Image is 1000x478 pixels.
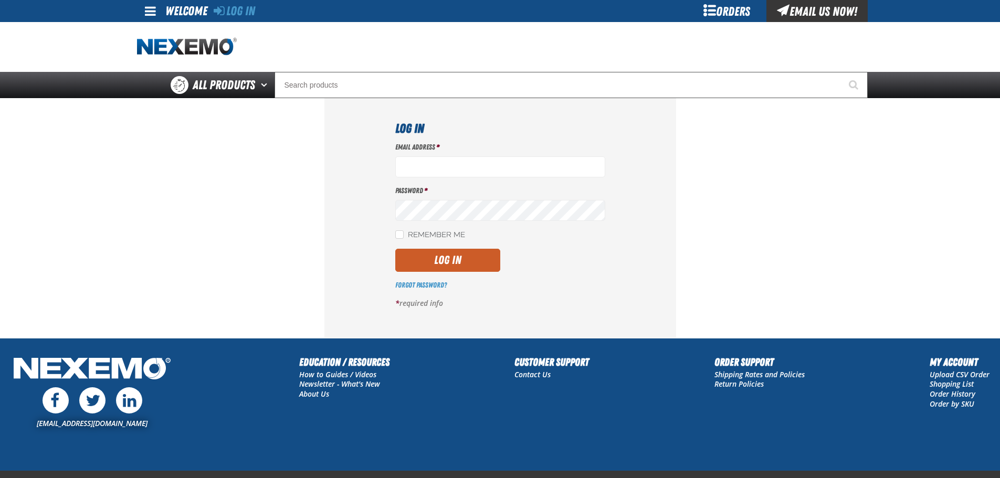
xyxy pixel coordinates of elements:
[395,230,465,240] label: Remember Me
[930,379,974,389] a: Shopping List
[275,72,868,98] input: Search
[714,379,764,389] a: Return Policies
[930,399,974,409] a: Order by SKU
[395,142,605,152] label: Email Address
[514,354,589,370] h2: Customer Support
[395,249,500,272] button: Log In
[930,369,990,379] a: Upload CSV Order
[714,354,805,370] h2: Order Support
[137,38,237,56] img: Nexemo logo
[214,4,255,18] a: Log In
[10,354,174,385] img: Nexemo Logo
[257,72,275,98] button: Open All Products pages
[930,389,975,399] a: Order History
[841,72,868,98] button: Start Searching
[395,186,605,196] label: Password
[714,369,805,379] a: Shipping Rates and Policies
[299,379,380,389] a: Newsletter - What's New
[299,369,376,379] a: How to Guides / Videos
[193,76,255,94] span: All Products
[137,38,237,56] a: Home
[395,299,605,309] p: required info
[395,230,404,239] input: Remember Me
[395,119,605,138] h1: Log In
[299,354,390,370] h2: Education / Resources
[299,389,329,399] a: About Us
[37,418,148,428] a: [EMAIL_ADDRESS][DOMAIN_NAME]
[395,281,447,289] a: Forgot Password?
[514,369,551,379] a: Contact Us
[930,354,990,370] h2: My Account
